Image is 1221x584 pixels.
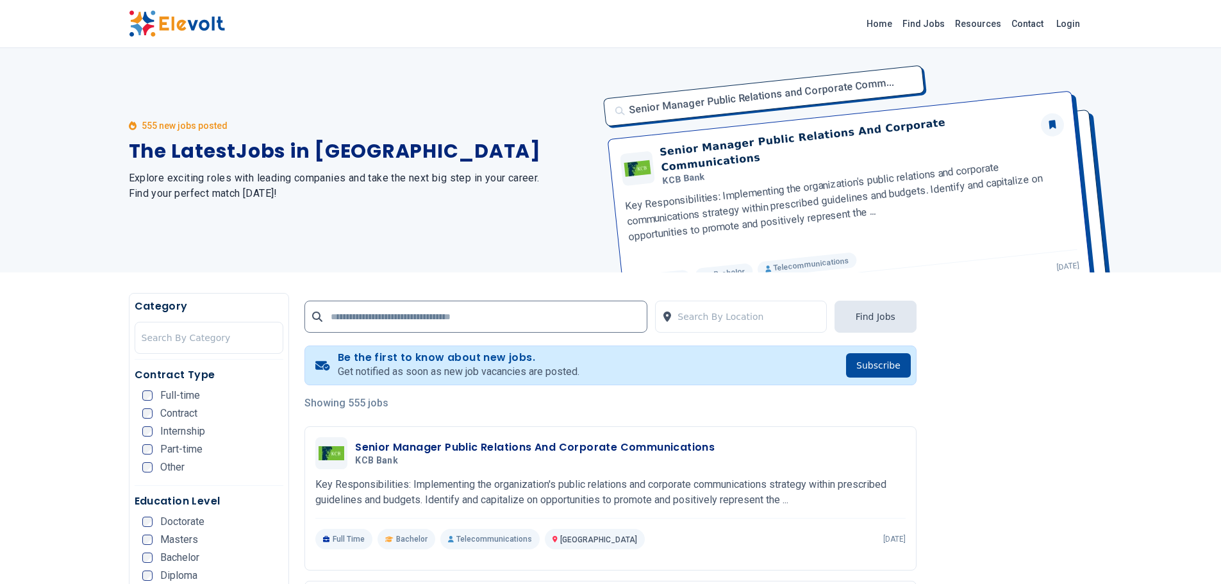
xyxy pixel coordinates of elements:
p: Full Time [315,529,372,549]
span: Bachelor [160,553,199,563]
input: Other [142,462,153,472]
button: Find Jobs [835,301,917,333]
input: Contract [142,408,153,419]
span: Full-time [160,390,200,401]
span: Part-time [160,444,203,455]
a: Login [1049,11,1088,37]
a: Contact [1006,13,1049,34]
h4: Be the first to know about new jobs. [338,351,579,364]
img: KCB Bank [319,446,344,460]
p: Showing 555 jobs [304,396,917,411]
img: Elevolt [129,10,225,37]
p: Telecommunications [440,529,540,549]
span: Bachelor [396,534,428,544]
p: 555 new jobs posted [142,119,228,132]
a: Resources [950,13,1006,34]
input: Internship [142,426,153,437]
h5: Contract Type [135,367,284,383]
input: Masters [142,535,153,545]
h1: The Latest Jobs in [GEOGRAPHIC_DATA] [129,140,595,163]
span: Masters [160,535,198,545]
a: KCB BankSenior Manager Public Relations And Corporate CommunicationsKCB BankKey Responsibilities:... [315,437,906,549]
h2: Explore exciting roles with leading companies and take the next big step in your career. Find you... [129,171,595,201]
h3: Senior Manager Public Relations And Corporate Communications [355,440,715,455]
input: Doctorate [142,517,153,527]
span: Contract [160,408,197,419]
span: KCB Bank [355,455,398,467]
button: Subscribe [846,353,911,378]
input: Full-time [142,390,153,401]
p: [DATE] [883,534,906,544]
span: [GEOGRAPHIC_DATA] [560,535,637,544]
span: Internship [160,426,205,437]
span: Other [160,462,185,472]
span: Doctorate [160,517,204,527]
span: Diploma [160,571,197,581]
input: Part-time [142,444,153,455]
a: Find Jobs [897,13,950,34]
h5: Education Level [135,494,284,509]
p: Key Responsibilities: Implementing the organization's public relations and corporate communicatio... [315,477,906,508]
input: Bachelor [142,553,153,563]
a: Home [861,13,897,34]
input: Diploma [142,571,153,581]
p: Get notified as soon as new job vacancies are posted. [338,364,579,380]
h5: Category [135,299,284,314]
